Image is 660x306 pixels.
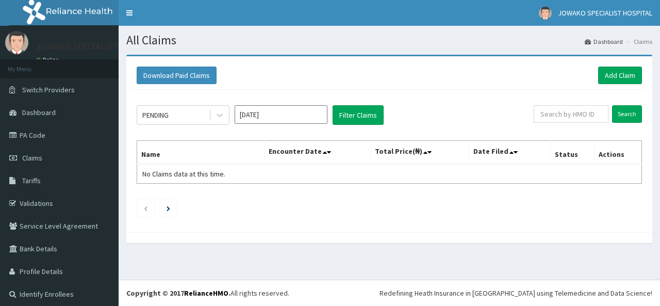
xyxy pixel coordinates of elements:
[235,105,327,124] input: Select Month and Year
[5,31,28,54] img: User Image
[22,176,41,185] span: Tariffs
[36,42,161,51] p: JOWAKO SPECIALIST HOSPITAL
[142,110,169,120] div: PENDING
[624,37,652,46] li: Claims
[594,141,641,165] th: Actions
[612,105,642,123] input: Search
[539,7,552,20] img: User Image
[22,108,56,117] span: Dashboard
[550,141,594,165] th: Status
[558,8,652,18] span: JOWAKO SPECIALIST HOSPITAL
[333,105,384,125] button: Filter Claims
[534,105,608,123] input: Search by HMO ID
[36,56,61,63] a: Online
[370,141,469,165] th: Total Price(₦)
[22,85,75,94] span: Switch Providers
[167,203,170,213] a: Next page
[126,288,230,298] strong: Copyright © 2017 .
[119,280,660,306] footer: All rights reserved.
[142,169,225,179] span: No Claims data at this time.
[22,153,42,163] span: Claims
[585,37,623,46] a: Dashboard
[379,288,652,298] div: Redefining Heath Insurance in [GEOGRAPHIC_DATA] using Telemedicine and Data Science!
[469,141,550,165] th: Date Filed
[143,203,148,213] a: Previous page
[184,288,228,298] a: RelianceHMO
[126,34,652,47] h1: All Claims
[137,141,265,165] th: Name
[264,141,370,165] th: Encounter Date
[137,67,217,84] button: Download Paid Claims
[598,67,642,84] a: Add Claim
